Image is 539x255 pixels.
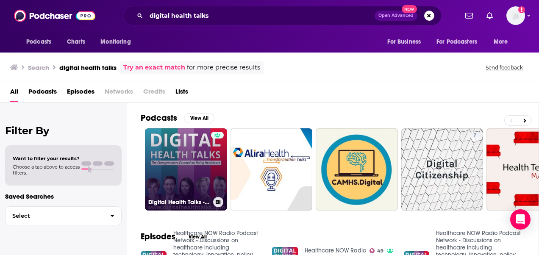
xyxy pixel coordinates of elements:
[14,8,95,24] img: Podchaser - Follow, Share and Rate Podcasts
[141,231,175,242] h2: Episodes
[518,6,525,13] svg: Add a profile image
[377,249,383,253] span: 49
[506,6,525,25] span: Logged in as mtraynor
[28,85,57,102] a: Podcasts
[26,36,51,48] span: Podcasts
[59,64,117,72] h3: digital health talks
[100,36,131,48] span: Monitoring
[506,6,525,25] img: User Profile
[141,113,177,123] h2: Podcasts
[143,85,165,102] span: Credits
[61,34,90,50] a: Charts
[123,6,442,25] div: Search podcasts, credits, & more...
[488,34,519,50] button: open menu
[375,11,417,21] button: Open AdvancedNew
[494,36,508,48] span: More
[5,206,122,225] button: Select
[483,64,525,71] button: Send feedback
[94,34,142,50] button: open menu
[146,9,375,22] input: Search podcasts, credits, & more...
[123,63,185,72] a: Try an exact match
[28,64,49,72] h3: Search
[473,131,476,140] span: 7
[145,128,227,211] a: Digital Health Talks - Changemakers Focused on Fixing Healthcare
[67,36,85,48] span: Charts
[105,85,133,102] span: Networks
[141,113,214,123] a: PodcastsView All
[175,85,188,102] a: Lists
[6,213,103,219] span: Select
[387,36,421,48] span: For Business
[402,5,417,13] span: New
[20,34,62,50] button: open menu
[13,155,80,161] span: Want to filter your results?
[5,125,122,137] h2: Filter By
[67,85,94,102] a: Episodes
[13,164,80,176] span: Choose a tab above to access filters.
[370,248,383,253] a: 49
[470,132,480,139] a: 7
[305,247,366,254] a: Healthcare NOW Radio
[184,113,214,123] button: View All
[506,6,525,25] button: Show profile menu
[462,8,476,23] a: Show notifications dropdown
[187,63,260,72] span: for more precise results
[436,36,477,48] span: For Podcasters
[401,128,483,211] a: 7
[510,209,531,230] div: Open Intercom Messenger
[10,85,18,102] a: All
[378,14,414,18] span: Open Advanced
[5,192,122,200] p: Saved Searches
[381,34,431,50] button: open menu
[431,34,489,50] button: open menu
[483,8,496,23] a: Show notifications dropdown
[148,199,210,206] h3: Digital Health Talks - Changemakers Focused on Fixing Healthcare
[141,231,213,242] a: EpisodesView All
